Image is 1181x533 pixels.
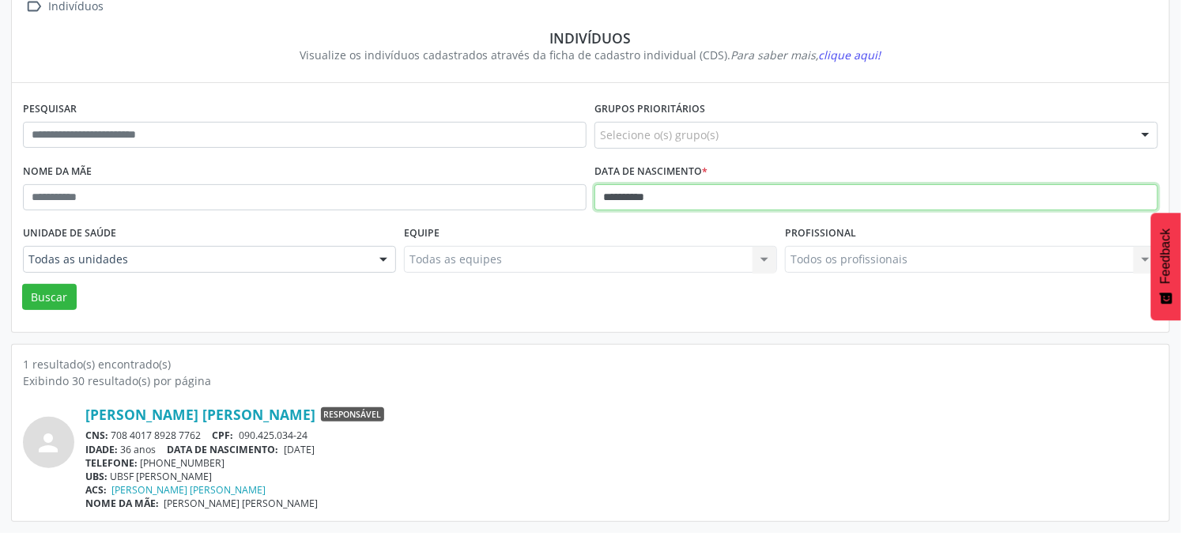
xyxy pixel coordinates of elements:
a: [PERSON_NAME] [PERSON_NAME] [112,483,266,497]
span: NOME DA MÃE: [85,497,159,510]
label: Pesquisar [23,97,77,122]
span: [PERSON_NAME] [PERSON_NAME] [164,497,319,510]
label: Data de nascimento [594,160,707,184]
label: Equipe [404,221,440,246]
span: UBS: [85,470,108,483]
span: CPF: [213,429,234,442]
span: TELEFONE: [85,456,138,470]
label: Nome da mãe [23,160,92,184]
label: Profissional [785,221,856,246]
div: Visualize os indivíduos cadastrados através da ficha de cadastro individual (CDS). [34,47,1147,63]
div: [PHONE_NUMBER] [85,456,1158,470]
span: [DATE] [284,443,315,456]
div: 1 resultado(s) encontrado(s) [23,356,1158,372]
i: person [35,429,63,457]
label: Grupos prioritários [594,97,705,122]
div: UBSF [PERSON_NAME] [85,470,1158,483]
button: Feedback - Mostrar pesquisa [1151,213,1181,320]
button: Buscar [22,284,77,311]
span: Todas as unidades [28,251,364,267]
span: DATA DE NASCIMENTO: [168,443,279,456]
a: [PERSON_NAME] [PERSON_NAME] [85,406,315,423]
i: Para saber mais, [731,47,881,62]
span: IDADE: [85,443,118,456]
span: CNS: [85,429,108,442]
span: clique aqui! [819,47,881,62]
span: 090.425.034-24 [239,429,308,442]
div: Exibindo 30 resultado(s) por página [23,372,1158,389]
span: ACS: [85,483,107,497]
div: Indivíduos [34,29,1147,47]
span: Selecione o(s) grupo(s) [600,127,719,143]
span: Feedback [1159,229,1173,284]
div: 708 4017 8928 7762 [85,429,1158,442]
label: Unidade de saúde [23,221,116,246]
span: Responsável [321,407,384,421]
div: 36 anos [85,443,1158,456]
